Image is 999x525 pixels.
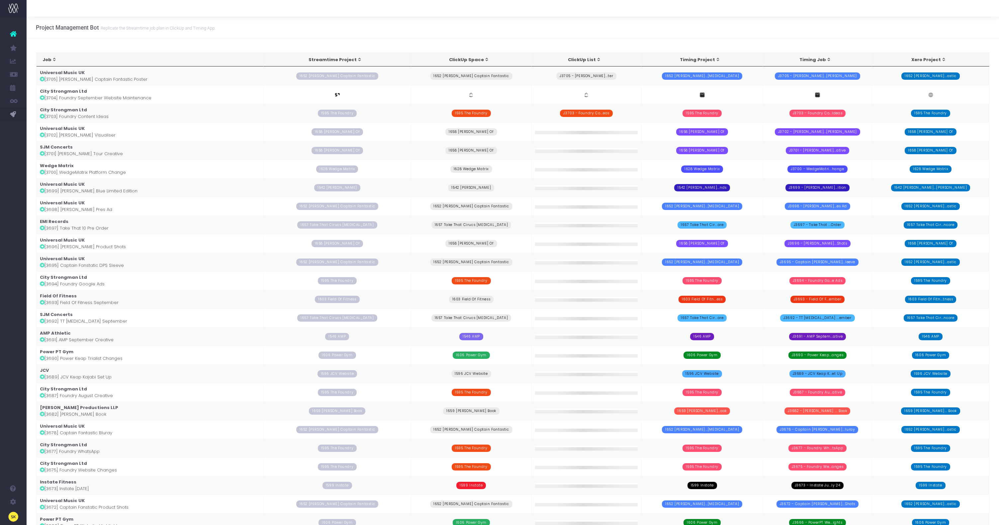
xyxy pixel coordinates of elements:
[919,333,943,340] span: 1546 AMP
[40,442,87,448] strong: City Strongman Ltd
[905,128,956,136] span: 1658 [PERSON_NAME] Of
[445,128,497,136] span: 1658 [PERSON_NAME] Of
[315,296,360,303] span: 1603 Field Of Fitness
[788,463,847,471] span: J3675 - Foundry We...anges
[318,277,357,284] span: 1595 The Foundry
[37,104,264,122] td: [3703] Foundry Content Ideas
[786,147,849,154] span: J3701 - [PERSON_NAME]...ative
[911,277,950,284] span: 1595 The Foundry
[916,482,945,489] span: 1599 Instate
[40,237,85,243] strong: Universal Music UK
[912,352,949,359] span: 1606 Power Gym
[318,352,356,359] span: 1606 Power Gym
[676,240,728,247] span: 1658 [PERSON_NAME] Of
[296,203,379,210] span: 1652 [PERSON_NAME] Captain Fantastic
[36,24,216,31] h3: Project Management Bot
[40,274,87,280] strong: City Strongman Ltd
[443,407,499,415] span: 1659 [PERSON_NAME] Book
[456,482,486,489] span: 1599 Instate
[905,296,956,303] span: 1603 Field Of Fitn...tness
[769,56,862,63] div: Timing Job
[37,122,264,141] td: [3702] [PERSON_NAME] Visualiser
[787,165,848,173] span: J3700 - WedgeMatri...hange
[37,253,264,271] td: [3695] Captain Fanstatic DPS Sleeve
[43,56,253,63] div: Job
[322,482,352,489] span: 1599 Instate
[40,404,118,411] strong: [PERSON_NAME] Productions LLP
[791,482,844,489] span: J3673 - Instate Ju...ly 24
[40,330,71,336] strong: AMP Athletic
[910,165,952,173] span: 1628 Wedge Matrix
[40,349,73,355] strong: Power PT Gym
[430,426,512,433] span: 1652 [PERSON_NAME] Captain Fantastic
[40,311,73,318] strong: SJM Concerts
[37,494,264,513] td: [3672] Captain Fanstatic Product Shots
[335,92,340,97] img: streamtime_fav.png
[40,181,85,187] strong: Universal Music UK
[417,56,521,63] div: ClickUp Space
[8,512,18,522] img: images/default_profile_image.png
[318,389,357,396] span: 1595 The Foundry
[682,445,722,452] span: 1595 The Foundry
[780,314,855,322] span: J3692 - TT [MEDICAL_DATA] ...ember
[538,56,631,63] div: ClickUp List
[662,426,742,433] span: 1652 [PERSON_NAME]...[MEDICAL_DATA]
[445,147,497,154] span: 1658 [PERSON_NAME] Of
[37,271,264,290] td: [3694] Foundry Google Ads
[37,420,264,439] td: [3678] Captain Fantastic Bluray
[687,482,717,489] span: 1599 Instate
[905,147,956,154] span: 1658 [PERSON_NAME] Of
[676,147,728,154] span: 1658 [PERSON_NAME] Of
[264,53,411,67] th: Streamtime Project: activate to sort column ascending
[318,445,357,452] span: 1595 The Foundry
[40,516,73,522] strong: Power PT Gym
[40,479,76,485] strong: Instate Fitness
[452,110,491,117] span: 1595 The Foundry
[788,445,847,452] span: J3677 - Foundry Wh...tsApp
[928,92,933,97] img: xero-bw.png
[662,72,742,80] span: 1652 [PERSON_NAME]...[MEDICAL_DATA]
[911,110,950,117] span: 1595 The Foundry
[700,92,705,97] img: timing-bw.png
[449,296,494,303] span: 1603 Field Of Fitness
[37,439,264,457] td: [3677] Foundry WhatsApp
[312,128,363,136] span: 1658 [PERSON_NAME] Of
[37,364,264,383] td: [3689] JCV Keap Kajabi Set Up
[37,383,264,401] td: [3687] Foundry August Creative
[296,72,379,80] span: 1652 [PERSON_NAME] Captain Fantastic
[674,184,730,191] span: 1542 [PERSON_NAME]...nds
[789,333,846,340] span: J3691 - AMP Septem...ative
[775,128,860,136] span: J3702 - [PERSON_NAME]...[PERSON_NAME]
[450,165,492,173] span: 1628 Wedge Matrix
[911,389,950,396] span: 1595 The Foundry
[674,407,730,415] span: 1659 [PERSON_NAME]...ook
[452,445,491,452] span: 1595 The Foundry
[560,110,612,117] span: J3703 - Foundry Co...eas
[776,426,858,433] span: J3678 - Captain [PERSON_NAME]...luray
[905,240,956,247] span: 1658 [PERSON_NAME] Of
[37,308,264,327] td: [3692] TT [MEDICAL_DATA] September
[296,426,379,433] span: 1652 [PERSON_NAME] Captain Fantastic
[37,66,264,85] td: [3705] [PERSON_NAME] Captain Fantastic Poster
[647,56,753,63] div: Timing Project
[662,203,742,210] span: 1652 [PERSON_NAME]...[MEDICAL_DATA]
[763,53,872,67] th: Timing Job: activate to sort column ascending
[815,92,820,97] img: timing-bw.png
[584,92,589,97] img: clickup-bw.png
[872,53,990,67] th: Xero Project: activate to sort column ascending
[451,370,491,377] span: 1596 JCV Website
[682,463,722,471] span: 1595 The Foundry
[788,352,847,359] span: J3690 - Power Keap...anges
[459,333,483,340] span: 1546 AMP
[411,53,532,67] th: ClickUp Space: activate to sort column ascending
[40,367,49,373] strong: JCV
[37,215,264,234] td: [3697] Take That 10 Pre Order
[681,165,723,173] span: 1628 Wedge Matrix
[775,72,860,80] span: J3705 - [PERSON_NAME]...[PERSON_NAME]
[430,500,512,508] span: 1652 [PERSON_NAME] Captain Fantastic
[430,259,512,266] span: 1652 [PERSON_NAME] Captain Fantastic
[690,333,714,340] span: 1546 AMP
[40,69,85,76] strong: Universal Music UK
[431,314,511,322] span: 1657 Take That Cirucs [MEDICAL_DATA]
[40,386,87,392] strong: City Strongman Ltd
